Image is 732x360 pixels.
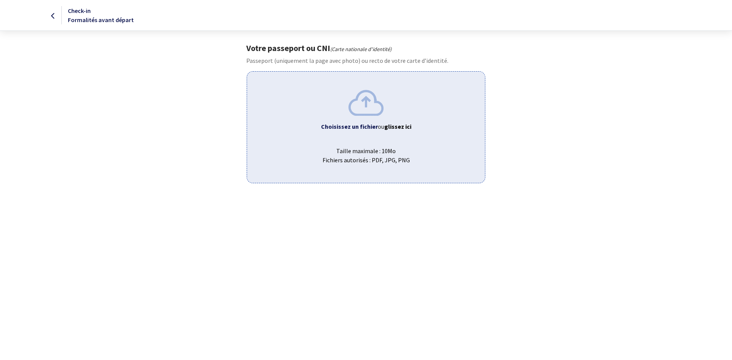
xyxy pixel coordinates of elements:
span: ou [378,123,411,130]
b: Choisissez un fichier [321,123,378,130]
b: glissez ici [384,123,411,130]
span: Taille maximale : 10Mo Fichiers autorisés : PDF, JPG, PNG [253,140,478,165]
img: upload.png [348,90,384,115]
h1: Votre passeport ou CNI [246,43,485,53]
i: (Carte nationale d'identité) [330,46,392,53]
p: Passeport (uniquement la page avec photo) ou recto de votre carte d’identité. [246,56,485,65]
span: Check-in Formalités avant départ [68,7,134,24]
